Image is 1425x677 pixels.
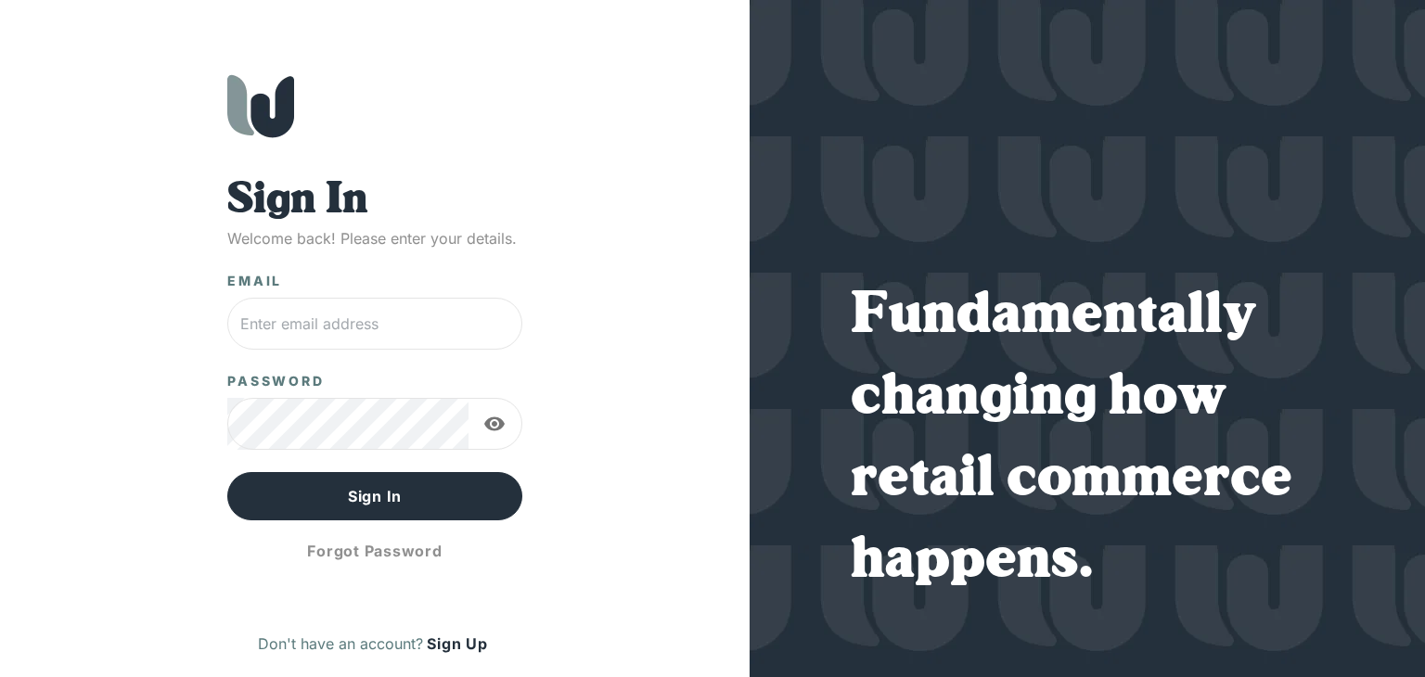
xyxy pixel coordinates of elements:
[851,276,1324,603] h1: Fundamentally changing how retail commerce happens.
[227,372,324,390] label: Password
[258,632,423,655] p: Don't have an account?
[227,472,522,520] button: Sign In
[227,227,522,249] p: Welcome back! Please enter your details.
[227,528,522,574] button: Forgot Password
[423,629,491,658] button: Sign Up
[227,74,294,138] img: Wholeshop logo
[227,272,282,290] label: Email
[227,175,522,227] h1: Sign In
[227,298,522,350] input: Enter email address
